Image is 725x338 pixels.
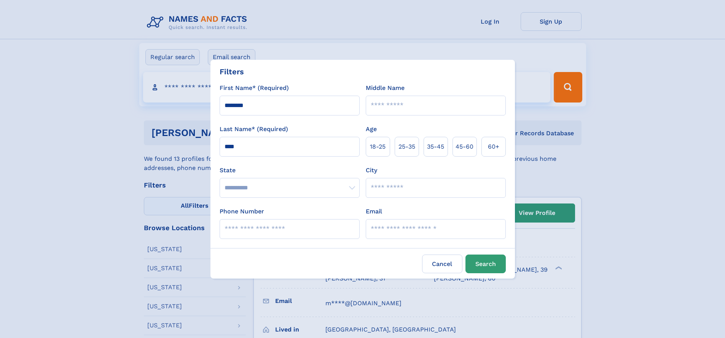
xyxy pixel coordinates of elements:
[398,142,415,151] span: 25‑35
[465,255,506,273] button: Search
[366,166,377,175] label: City
[220,66,244,77] div: Filters
[370,142,386,151] span: 18‑25
[366,207,382,216] label: Email
[488,142,499,151] span: 60+
[220,125,288,134] label: Last Name* (Required)
[220,207,264,216] label: Phone Number
[422,255,462,273] label: Cancel
[366,83,405,93] label: Middle Name
[220,83,289,93] label: First Name* (Required)
[427,142,444,151] span: 35‑45
[220,166,360,175] label: State
[366,125,377,134] label: Age
[456,142,473,151] span: 45‑60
